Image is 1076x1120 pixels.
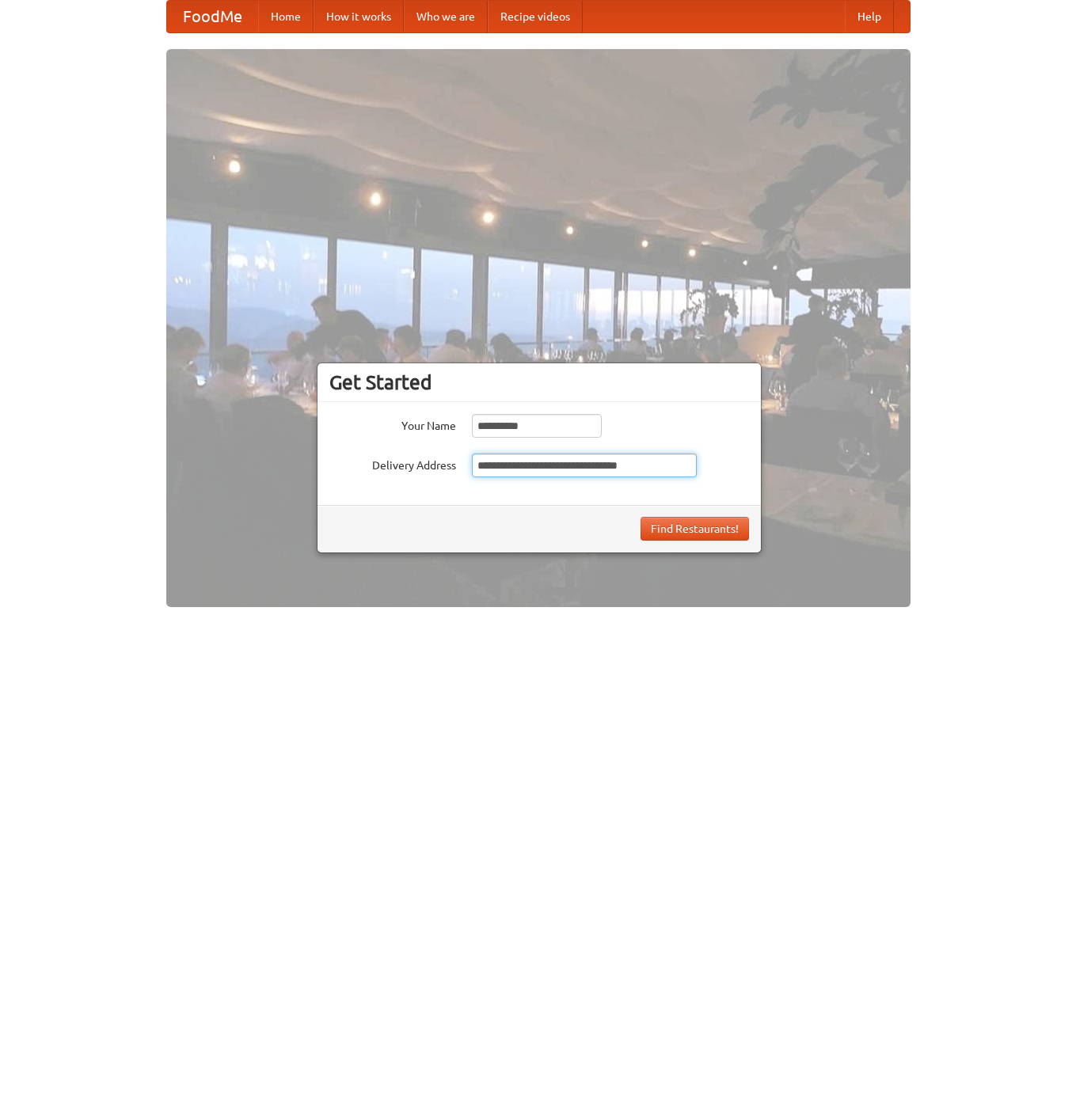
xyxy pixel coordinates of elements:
a: Recipe videos [488,1,583,32]
a: Help [845,1,894,32]
a: Home [258,1,314,32]
a: FoodMe [167,1,258,32]
a: Who we are [404,1,488,32]
h3: Get Started [329,370,749,394]
label: Your Name [329,414,456,434]
label: Delivery Address [329,454,456,473]
button: Find Restaurants! [641,517,749,541]
a: How it works [314,1,404,32]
